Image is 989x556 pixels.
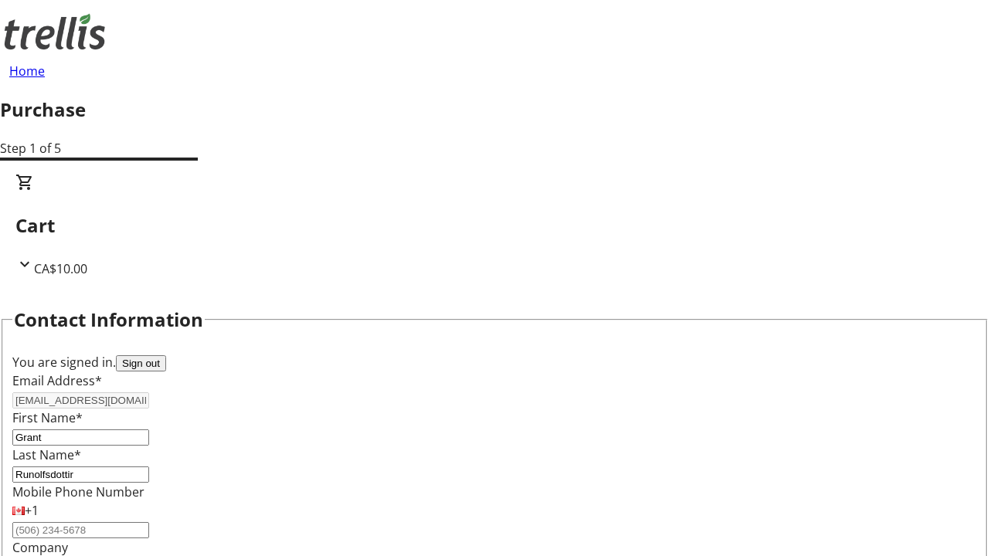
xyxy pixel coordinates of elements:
button: Sign out [116,355,166,371]
h2: Contact Information [14,306,203,334]
input: (506) 234-5678 [12,522,149,538]
label: Last Name* [12,446,81,463]
label: Company [12,539,68,556]
span: CA$10.00 [34,260,87,277]
label: Email Address* [12,372,102,389]
label: Mobile Phone Number [12,483,144,500]
h2: Cart [15,212,974,239]
div: CartCA$10.00 [15,173,974,278]
label: First Name* [12,409,83,426]
div: You are signed in. [12,353,977,371]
